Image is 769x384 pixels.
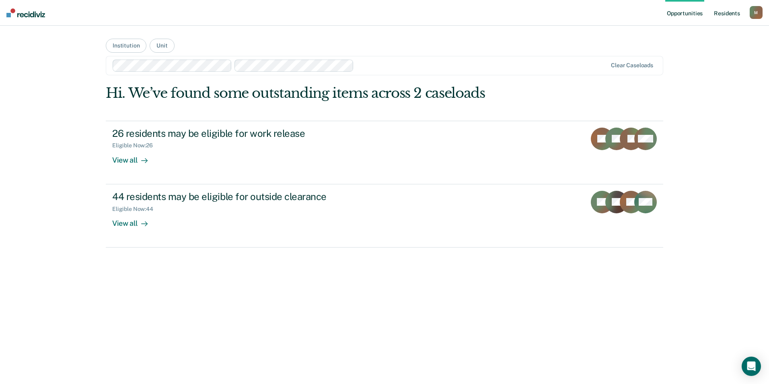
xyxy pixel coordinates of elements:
[106,39,146,53] button: Institution
[611,62,653,69] div: Clear caseloads
[112,191,395,202] div: 44 residents may be eligible for outside clearance
[106,184,663,248] a: 44 residents may be eligible for outside clearanceEligible Now:44View all
[750,6,763,19] button: M
[106,121,663,184] a: 26 residents may be eligible for work releaseEligible Now:26View all
[112,149,157,165] div: View all
[112,212,157,228] div: View all
[150,39,174,53] button: Unit
[112,206,160,213] div: Eligible Now : 44
[112,142,159,149] div: Eligible Now : 26
[106,85,552,101] div: Hi. We’ve found some outstanding items across 2 caseloads
[112,128,395,139] div: 26 residents may be eligible for work release
[6,8,45,17] img: Recidiviz
[742,357,761,376] div: Open Intercom Messenger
